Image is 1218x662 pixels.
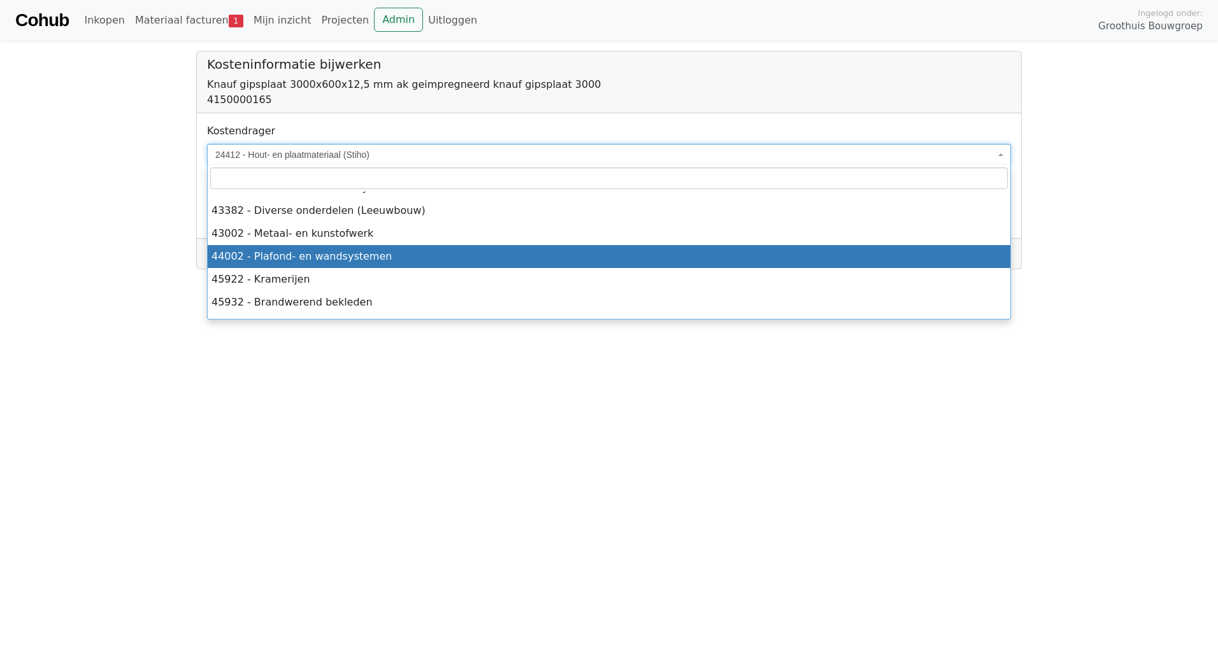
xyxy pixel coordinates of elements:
a: Mijn inzicht [248,8,317,33]
span: 24412 - Hout- en plaatmateriaal (Stiho) [215,148,995,161]
li: 45932 - Brandwerend bekleden [208,291,1010,314]
a: Inkopen [79,8,129,33]
li: 44002 - Plafond- en wandsystemen [208,245,1010,268]
li: 45922 - Kramerijen [208,268,1010,291]
a: Materiaal facturen1 [130,8,248,33]
span: Ingelogd onder: [1138,7,1203,19]
span: Groothuis Bouwgroep [1098,19,1203,34]
li: 43002 - Metaal- en kunstofwerk [208,222,1010,245]
h5: Kosteninformatie bijwerken [207,57,1011,72]
label: Kostendrager [207,123,275,139]
li: 43382 - Diverse onderdelen (Leeuwbouw) [208,199,1010,222]
li: 47512 - Bewegwijzering [208,314,1010,337]
span: 24412 - Hout- en plaatmateriaal (Stiho) [207,144,1011,165]
div: 4150000165 [207,92,1011,108]
a: Admin [374,8,423,32]
a: Uitloggen [423,8,482,33]
span: 1 [229,15,243,27]
a: Projecten [316,8,374,33]
a: Cohub [15,5,69,36]
div: Knauf gipsplaat 3000x600x12,5 mm ak geimpregneerd knauf gipsplaat 3000 [207,77,1011,92]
